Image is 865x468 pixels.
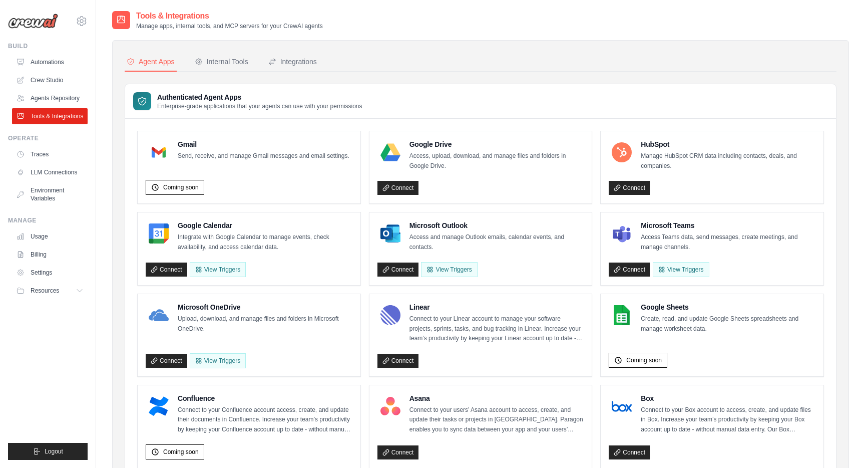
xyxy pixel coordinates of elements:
a: Connect [609,445,650,459]
a: Connect [377,263,419,277]
span: Coming soon [163,183,199,191]
p: Enterprise-grade applications that your agents can use with your permissions [157,102,362,110]
h4: Gmail [178,139,349,149]
div: Internal Tools [195,57,248,67]
a: Crew Studio [12,72,88,88]
button: Agent Apps [125,53,177,72]
img: HubSpot Logo [612,142,632,162]
img: Microsoft Teams Logo [612,223,632,244]
button: View Triggers [190,262,246,277]
a: Connect [146,263,187,277]
div: Operate [8,134,88,142]
img: Box Logo [612,396,632,416]
div: Build [8,42,88,50]
a: Environment Variables [12,182,88,206]
: View Triggers [190,353,246,368]
p: Connect to your Box account to access, create, and update files in Box. Increase your team’s prod... [641,405,815,435]
p: Connect to your Confluence account access, create, and update their documents in Confluence. Incr... [178,405,352,435]
h4: Box [641,393,815,403]
div: Manage [8,216,88,224]
a: Connect [377,445,419,459]
img: Microsoft Outlook Logo [380,223,400,244]
a: Connect [377,354,419,368]
img: Microsoft OneDrive Logo [149,305,169,325]
h4: Microsoft Outlook [409,220,584,230]
img: Google Drive Logo [380,142,400,162]
p: Connect to your Linear account to manage your software projects, sprints, tasks, and bug tracking... [409,314,584,344]
div: Integrations [268,57,317,67]
a: Automations [12,54,88,70]
a: Billing [12,247,88,263]
p: Create, read, and update Google Sheets spreadsheets and manage worksheet data. [641,314,815,334]
h4: Google Sheets [641,302,815,312]
a: Connect [377,181,419,195]
h4: Asana [409,393,584,403]
p: Access Teams data, send messages, create meetings, and manage channels. [641,232,815,252]
span: Logout [45,447,63,455]
p: Manage HubSpot CRM data including contacts, deals, and companies. [641,151,815,171]
h4: Confluence [178,393,352,403]
h4: Linear [409,302,584,312]
a: Connect [146,354,187,368]
h4: Google Calendar [178,220,352,230]
a: Settings [12,265,88,281]
button: Logout [8,443,88,460]
p: Manage apps, internal tools, and MCP servers for your CrewAI agents [136,22,323,30]
img: Gmail Logo [149,142,169,162]
img: Confluence Logo [149,396,169,416]
h3: Authenticated Agent Apps [157,92,362,102]
a: Traces [12,146,88,162]
button: Integrations [266,53,319,72]
img: Google Calendar Logo [149,223,169,244]
span: Coming soon [163,448,199,456]
p: Integrate with Google Calendar to manage events, check availability, and access calendar data. [178,232,352,252]
p: Connect to your users’ Asana account to access, create, and update their tasks or projects in [GE... [409,405,584,435]
button: Resources [12,283,88,299]
img: Asana Logo [380,396,400,416]
p: Access, upload, download, and manage files and folders in Google Drive. [409,151,584,171]
a: Usage [12,228,88,245]
span: Resources [31,287,59,295]
: View Triggers [421,262,477,277]
a: Tools & Integrations [12,108,88,124]
img: Logo [8,14,58,29]
a: Connect [609,181,650,195]
h4: HubSpot [641,139,815,149]
h4: Google Drive [409,139,584,149]
a: Agents Repository [12,90,88,106]
img: Linear Logo [380,305,400,325]
span: Coming soon [626,356,662,364]
a: Connect [609,263,650,277]
a: LLM Connections [12,164,88,180]
: View Triggers [653,262,709,277]
p: Upload, download, and manage files and folders in Microsoft OneDrive. [178,314,352,334]
div: Agent Apps [127,57,175,67]
p: Access and manage Outlook emails, calendar events, and contacts. [409,232,584,252]
h4: Microsoft OneDrive [178,302,352,312]
h4: Microsoft Teams [641,220,815,230]
img: Google Sheets Logo [612,305,632,325]
button: Internal Tools [193,53,250,72]
p: Send, receive, and manage Gmail messages and email settings. [178,151,349,161]
h2: Tools & Integrations [136,10,323,22]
